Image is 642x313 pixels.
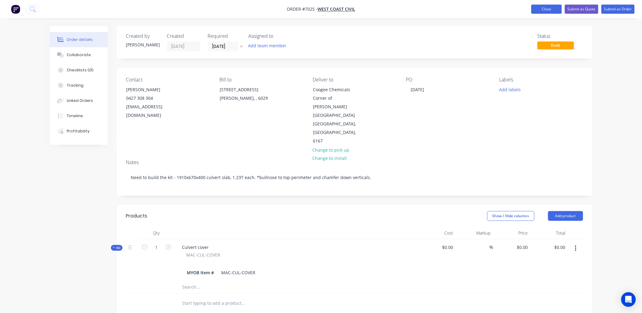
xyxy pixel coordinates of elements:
div: Coogee Chemicals Corner of [PERSON_NAME][GEOGRAPHIC_DATA][GEOGRAPHIC_DATA], [GEOGRAPHIC_DATA], 6167 [308,85,369,146]
div: Bill to [219,77,303,83]
button: Collaborate [50,47,108,63]
div: [STREET_ADDRESS] [220,85,270,94]
button: Add product [548,211,583,221]
div: Qty [138,227,175,239]
span: $0.00 [421,244,454,250]
button: Add team member [245,41,290,50]
div: [PERSON_NAME]0427 308 304[EMAIL_ADDRESS][DOMAIN_NAME] [121,85,182,120]
div: Linked Orders [67,98,93,103]
div: Cost [419,227,456,239]
div: [GEOGRAPHIC_DATA], [GEOGRAPHIC_DATA], 6167 [313,120,364,145]
button: Timeline [50,108,108,124]
button: Change to install [309,154,350,162]
div: Contact [126,77,210,83]
button: Checklists 0/0 [50,63,108,78]
div: Required [208,33,241,39]
div: Timeline [67,113,83,119]
span: Order #7025 - [287,6,317,12]
div: Labels [499,77,583,83]
div: [EMAIL_ADDRESS][DOMAIN_NAME] [126,103,177,120]
a: West Coast Civil [317,6,355,12]
div: Need to build the kit - 1910x670x400 culvert slab, 1.23T each. *bullnose to top perimeter and cha... [126,168,583,187]
button: Change to pick up [309,146,353,154]
div: MYOB Item # [185,268,217,277]
div: [PERSON_NAME] [126,41,160,48]
img: Factory [11,5,20,14]
div: Open Intercom Messenger [621,292,636,307]
div: Order details [67,37,93,42]
button: Add team member [249,41,290,50]
div: [PERSON_NAME] [126,85,177,94]
span: Kit [113,246,121,250]
button: Add labels [496,85,524,93]
div: Created [167,33,200,39]
div: [PERSON_NAME], , 6029 [220,94,270,103]
div: Checklists 0/0 [67,67,94,73]
div: Assigned to [249,33,310,39]
span: Draft [537,41,574,49]
div: Status [537,33,583,39]
input: Search... [182,281,304,293]
span: MAC-CUL-COVER [186,252,221,258]
span: % [490,244,493,251]
button: Tracking [50,78,108,93]
div: Created by [126,33,160,39]
div: Culvert cover [177,243,214,252]
div: Products [126,212,147,220]
button: Submit as Order [601,5,635,14]
div: Price [493,227,531,239]
div: Coogee Chemicals Corner of [PERSON_NAME][GEOGRAPHIC_DATA] [313,85,364,120]
div: Tracking [67,83,83,88]
div: Collaborate [67,52,91,58]
div: [STREET_ADDRESS][PERSON_NAME], , 6029 [215,85,275,105]
input: Start typing to add a product... [182,297,304,309]
div: MAC-CUL-COVER [219,268,258,277]
div: [DATE] [406,85,429,94]
button: Linked Orders [50,93,108,108]
div: Profitability [67,128,90,134]
button: Show / Hide columns [487,211,534,221]
button: Close [531,5,562,14]
button: Submit as Quote [565,5,598,14]
div: Total [530,227,568,239]
div: Kit [111,245,122,251]
div: Notes [126,160,583,165]
div: Markup [456,227,493,239]
div: 0427 308 304 [126,94,177,103]
div: Deliver to [313,77,396,83]
div: PO [406,77,490,83]
button: Profitability [50,124,108,139]
button: Order details [50,32,108,47]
